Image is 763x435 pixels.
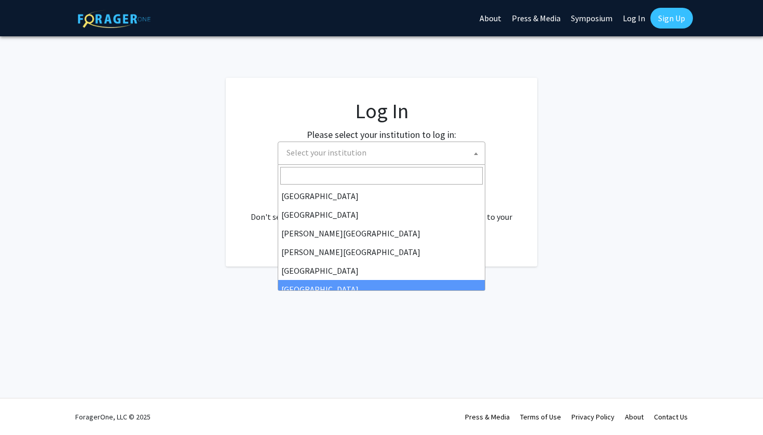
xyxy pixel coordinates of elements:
div: No account? . Don't see your institution? about bringing ForagerOne to your institution. [247,186,516,235]
li: [PERSON_NAME][GEOGRAPHIC_DATA] [278,224,485,243]
label: Please select your institution to log in: [307,128,456,142]
span: Select your institution [278,142,485,165]
a: Terms of Use [520,412,561,422]
img: ForagerOne Logo [78,10,151,28]
a: About [625,412,644,422]
h1: Log In [247,99,516,123]
li: [GEOGRAPHIC_DATA] [278,205,485,224]
div: ForagerOne, LLC © 2025 [75,399,151,435]
a: Contact Us [654,412,688,422]
span: Select your institution [282,142,485,163]
li: [GEOGRAPHIC_DATA] [278,280,485,299]
li: [GEOGRAPHIC_DATA] [278,261,485,280]
li: [GEOGRAPHIC_DATA] [278,187,485,205]
input: Search [280,167,483,185]
span: Select your institution [287,147,366,158]
li: [PERSON_NAME][GEOGRAPHIC_DATA] [278,243,485,261]
iframe: Chat [8,388,44,427]
a: Press & Media [465,412,510,422]
a: Sign Up [650,8,693,29]
a: Privacy Policy [571,412,615,422]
